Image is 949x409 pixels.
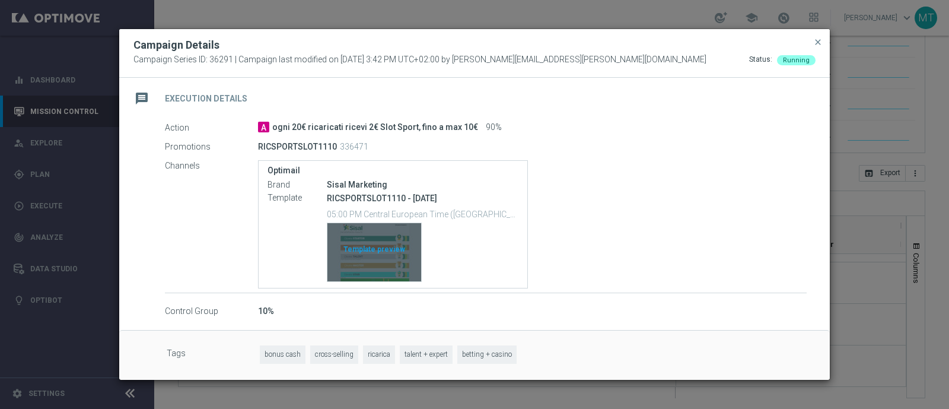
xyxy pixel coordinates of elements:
[131,88,152,109] i: message
[258,141,337,152] p: RICSPORTSLOT1110
[267,166,518,176] label: Optimail
[327,208,518,220] p: 05:00 PM Central European Time ([GEOGRAPHIC_DATA]) (UTC +02:00)
[272,122,478,133] span: ogni 20€ ricaricati ricevi 2€ Slot Sport, fino a max 10€
[165,93,247,104] h2: Execution Details
[258,122,269,132] span: A
[167,345,260,364] label: Tags
[340,141,368,152] p: 336471
[165,306,258,317] label: Control Group
[783,56,810,64] span: Running
[363,345,395,364] span: ricarica
[327,193,518,204] p: RICSPORTSLOT1110 - [DATE]
[165,160,258,171] label: Channels
[457,345,517,364] span: betting + casino
[165,122,258,133] label: Action
[310,345,358,364] span: cross-selling
[813,37,823,47] span: close
[133,38,219,52] h2: Campaign Details
[267,180,327,191] label: Brand
[400,345,453,364] span: talent + expert
[777,55,816,64] colored-tag: Running
[486,122,502,133] span: 90%
[327,179,518,191] div: Sisal Marketing
[260,345,305,364] span: bonus cash
[267,193,327,204] label: Template
[258,305,807,317] div: 10%
[327,223,421,281] div: Template preview
[133,55,706,65] span: Campaign Series ID: 36291 | Campaign last modified on [DATE] 3:42 PM UTC+02:00 by [PERSON_NAME][E...
[165,141,258,152] label: Promotions
[749,55,772,65] div: Status:
[327,223,422,282] button: Template preview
